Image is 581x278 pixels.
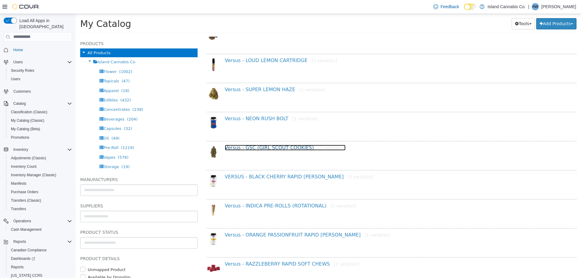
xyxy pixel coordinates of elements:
[46,74,54,79] span: (18)
[45,131,58,136] span: (1219)
[242,131,270,136] small: [2 variations]
[46,151,54,155] span: (19)
[8,125,72,133] span: My Catalog (Beta)
[8,180,29,187] a: Manifests
[11,217,72,225] span: Operations
[28,74,43,79] span: Apparel
[11,88,33,95] a: Customers
[11,110,48,114] span: Classification (Classic)
[131,44,145,58] img: 150
[131,102,145,116] img: 150
[8,255,38,262] a: Dashboards
[217,102,242,107] small: [1 variation]
[11,173,56,177] span: Inventory Manager (Classic)
[13,89,31,94] span: Customers
[57,93,67,98] span: (239)
[28,151,43,155] span: Storage
[6,254,74,263] a: Dashboards
[8,163,72,170] span: Inventory Count
[487,3,526,10] p: Island Cannabis Co.
[1,145,74,154] button: Inventory
[42,141,53,146] span: (576)
[8,67,37,74] a: Security Roles
[28,141,40,146] span: Vapes
[528,3,529,10] p: |
[8,197,72,204] span: Transfers (Classic)
[255,190,281,194] small: [1 variation]
[11,146,31,153] button: Inventory
[6,196,74,205] button: Transfers (Classic)
[28,55,41,60] span: Flower
[8,226,44,233] a: Cash Management
[5,241,122,248] h5: Product Details
[6,154,74,162] button: Adjustments (Classic)
[11,58,25,66] button: Users
[6,263,74,271] button: Reports
[6,179,74,188] button: Manifests
[11,146,72,153] span: Inventory
[8,263,26,271] a: Reports
[532,3,538,10] span: AW
[532,3,539,10] div: Anna Weberg
[5,162,122,169] h5: Manufacturers
[149,44,261,49] a: Versus - LOUD LEMON CARTRIDGE[1 variation]
[6,188,74,196] button: Purchase Orders
[11,198,41,203] span: Transfers (Classic)
[17,18,72,30] span: Load All Apps in [GEOGRAPHIC_DATA]
[28,131,43,136] span: Pre-Roll
[6,162,74,171] button: Inventory Count
[8,247,72,254] span: Canadian Compliance
[8,125,43,133] a: My Catalog (Beta)
[8,255,72,262] span: Dashboards
[11,164,37,169] span: Inventory Count
[11,58,72,66] span: Users
[149,247,284,253] a: Versus - RAZZLEBERRY RAPID SOFT CHEWS[1 variation]
[11,88,72,95] span: Customers
[46,65,54,69] span: (47)
[11,265,24,270] span: Reports
[13,239,26,244] span: Reports
[149,189,281,195] a: Versus - INDICA PRE-ROLLS (ROTATIONAL)[1 variation]
[11,77,20,81] span: Users
[8,134,72,141] span: Promotions
[149,218,315,224] a: Versus - ORANGE PASSIONFRUIT RAPID [PERSON_NAME][1 variation]
[131,131,145,145] img: 150
[13,147,28,152] span: Inventory
[44,84,55,88] span: (432)
[6,225,74,234] button: Cash Management
[11,46,25,54] a: Home
[8,247,49,254] a: Canadian Compliance
[436,4,459,15] button: Tools
[11,260,55,266] label: Available by Dropship
[8,188,72,196] span: Purchase Orders
[8,205,72,213] span: Transfers
[8,188,41,196] a: Purchase Orders
[11,217,34,225] button: Operations
[11,238,28,245] button: Reports
[131,218,145,232] img: 150
[8,171,72,179] span: Inventory Manager (Classic)
[12,4,39,10] img: Cova
[8,154,72,162] span: Adjustments (Classic)
[13,101,26,106] span: Catalog
[258,248,284,253] small: [1 variation]
[236,44,261,49] small: [1 variation]
[36,122,44,127] span: (49)
[11,248,47,253] span: Canadian Compliance
[28,84,42,88] span: Edibles
[8,75,72,83] span: Users
[6,116,74,125] button: My Catalog (Classic)
[11,238,72,245] span: Reports
[149,73,249,78] a: Versus - SUPER LEMON HAZE[1 variation]
[28,93,54,98] span: Concentrates
[461,4,501,15] button: Add Products
[11,156,46,161] span: Adjustments (Classic)
[1,58,74,66] button: Users
[6,246,74,254] button: Canadian Compliance
[8,163,39,170] a: Inventory Count
[431,1,461,13] a: Feedback
[6,75,74,83] button: Users
[51,103,62,108] span: (204)
[8,171,59,179] a: Inventory Manager (Classic)
[12,37,35,41] span: All Products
